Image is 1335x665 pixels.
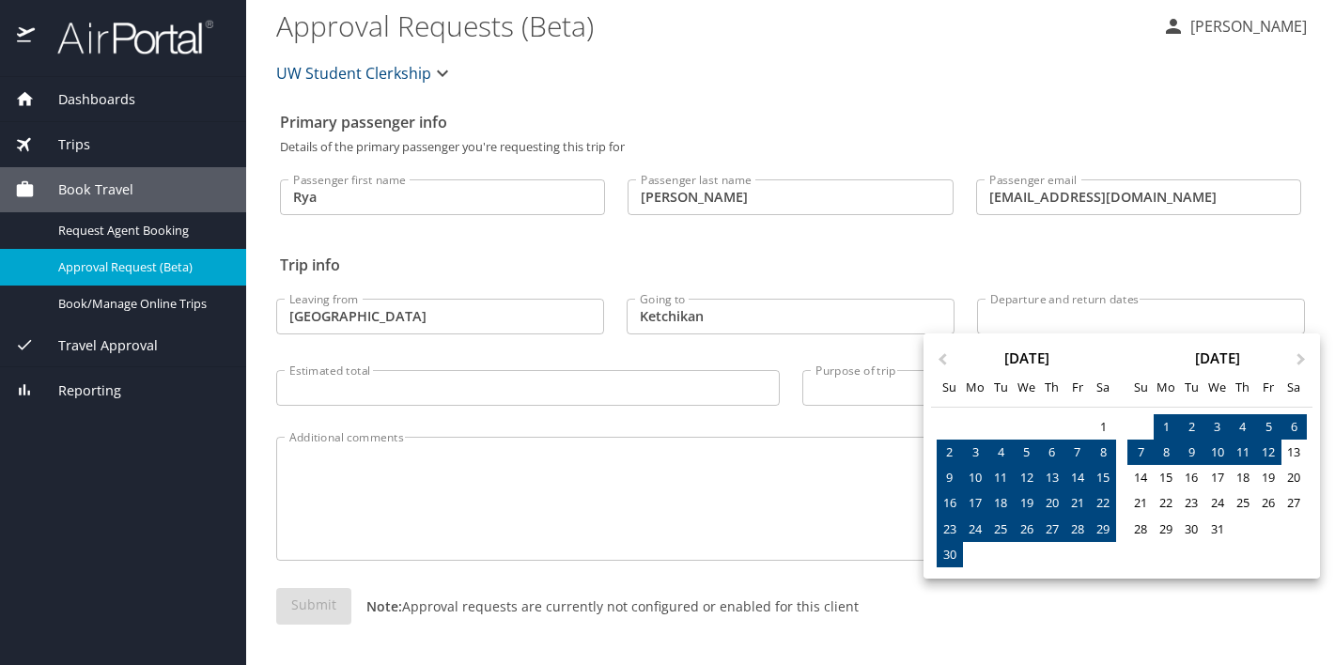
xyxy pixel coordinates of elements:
[1204,440,1230,465] div: Choose Wednesday, December 10th, 2025
[1255,375,1281,400] div: Fr
[1230,375,1255,400] div: Th
[925,335,955,365] button: Previous Month
[1127,375,1153,400] div: Su
[1281,490,1307,516] div: Choose Saturday, December 27th, 2025
[1091,375,1116,400] div: Sa
[1127,465,1153,490] div: Choose Sunday, December 14th, 2025
[1154,375,1179,400] div: Mo
[1179,414,1204,440] div: Choose Tuesday, December 2nd, 2025
[1091,465,1116,490] div: Choose Saturday, November 15th, 2025
[1154,414,1179,440] div: Choose Monday, December 1st, 2025
[1039,465,1064,490] div: Choose Thursday, November 13th, 2025
[1154,517,1179,542] div: Choose Monday, December 29th, 2025
[1127,414,1306,567] div: month 2025-12
[1179,517,1204,542] div: Choose Tuesday, December 30th, 2025
[1204,517,1230,542] div: Choose Wednesday, December 31st, 2025
[937,517,962,542] div: Choose Sunday, November 23rd, 2025
[1230,414,1255,440] div: Choose Thursday, December 4th, 2025
[988,517,1014,542] div: Choose Tuesday, November 25th, 2025
[1127,490,1153,516] div: Choose Sunday, December 21st, 2025
[963,517,988,542] div: Choose Monday, November 24th, 2025
[1127,440,1153,465] div: Choose Sunday, December 7th, 2025
[1014,465,1039,490] div: Choose Wednesday, November 12th, 2025
[963,375,988,400] div: Mo
[1091,440,1116,465] div: Choose Saturday, November 8th, 2025
[937,490,962,516] div: Choose Sunday, November 16th, 2025
[1064,517,1090,542] div: Choose Friday, November 28th, 2025
[931,351,1122,365] div: [DATE]
[1122,351,1312,365] div: [DATE]
[1064,440,1090,465] div: Choose Friday, November 7th, 2025
[1255,490,1281,516] div: Choose Friday, December 26th, 2025
[1281,440,1307,465] div: Choose Saturday, December 13th, 2025
[1039,440,1064,465] div: Choose Thursday, November 6th, 2025
[1014,517,1039,542] div: Choose Wednesday, November 26th, 2025
[937,465,962,490] div: Choose Sunday, November 9th, 2025
[937,375,962,400] div: Su
[1230,490,1255,516] div: Choose Thursday, December 25th, 2025
[963,465,988,490] div: Choose Monday, November 10th, 2025
[1230,465,1255,490] div: Choose Thursday, December 18th, 2025
[1091,414,1116,440] div: Choose Saturday, November 1st, 2025
[1179,490,1204,516] div: Choose Tuesday, December 23rd, 2025
[1091,490,1116,516] div: Choose Saturday, November 22nd, 2025
[1179,375,1204,400] div: Tu
[1179,465,1204,490] div: Choose Tuesday, December 16th, 2025
[1255,414,1281,440] div: Choose Friday, December 5th, 2025
[1281,375,1307,400] div: Sa
[1255,440,1281,465] div: Choose Friday, December 12th, 2025
[1014,375,1039,400] div: We
[1204,414,1230,440] div: Choose Wednesday, December 3rd, 2025
[1281,414,1307,440] div: Choose Saturday, December 6th, 2025
[1255,465,1281,490] div: Choose Friday, December 19th, 2025
[1204,375,1230,400] div: We
[1281,465,1307,490] div: Choose Saturday, December 20th, 2025
[1014,490,1039,516] div: Choose Wednesday, November 19th, 2025
[1064,375,1090,400] div: Fr
[1179,440,1204,465] div: Choose Tuesday, December 9th, 2025
[1091,517,1116,542] div: Choose Saturday, November 29th, 2025
[988,490,1014,516] div: Choose Tuesday, November 18th, 2025
[1230,440,1255,465] div: Choose Thursday, December 11th, 2025
[963,490,988,516] div: Choose Monday, November 17th, 2025
[1039,375,1064,400] div: Th
[988,440,1014,465] div: Choose Tuesday, November 4th, 2025
[1064,465,1090,490] div: Choose Friday, November 14th, 2025
[1154,490,1179,516] div: Choose Monday, December 22nd, 2025
[937,440,962,465] div: Choose Sunday, November 2nd, 2025
[1064,490,1090,516] div: Choose Friday, November 21st, 2025
[963,440,988,465] div: Choose Monday, November 3rd, 2025
[937,414,1115,567] div: month 2025-11
[988,375,1014,400] div: Tu
[1204,490,1230,516] div: Choose Wednesday, December 24th, 2025
[1127,517,1153,542] div: Choose Sunday, December 28th, 2025
[937,542,962,567] div: Choose Sunday, November 30th, 2025
[1204,465,1230,490] div: Choose Wednesday, December 17th, 2025
[988,465,1014,490] div: Choose Tuesday, November 11th, 2025
[1154,440,1179,465] div: Choose Monday, December 8th, 2025
[1039,517,1064,542] div: Choose Thursday, November 27th, 2025
[1154,465,1179,490] div: Choose Monday, December 15th, 2025
[1288,335,1318,365] button: Next Month
[1039,490,1064,516] div: Choose Thursday, November 20th, 2025
[1014,440,1039,465] div: Choose Wednesday, November 5th, 2025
